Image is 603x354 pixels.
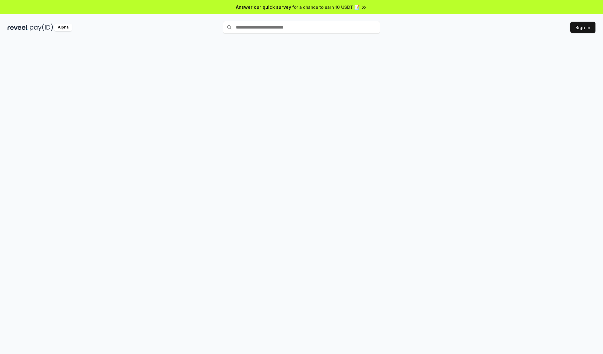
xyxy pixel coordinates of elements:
div: Alpha [54,24,72,31]
img: reveel_dark [8,24,29,31]
span: Answer our quick survey [236,4,291,10]
span: for a chance to earn 10 USDT 📝 [292,4,360,10]
button: Sign In [570,22,595,33]
img: pay_id [30,24,53,31]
